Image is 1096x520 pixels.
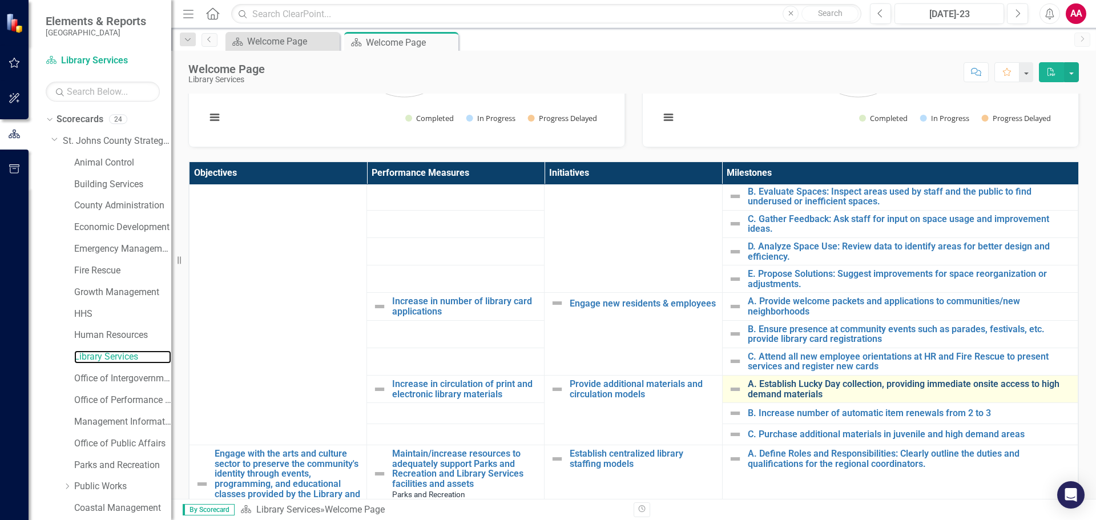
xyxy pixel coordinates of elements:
[722,348,1078,375] td: Double-Click to Edit Right Click for Context Menu
[722,445,1078,503] td: Double-Click to Edit Right Click for Context Menu
[722,238,1078,265] td: Double-Click to Edit Right Click for Context Menu
[392,490,465,499] span: Parks and Recreation
[894,3,1004,24] button: [DATE]-23
[722,320,1078,348] td: Double-Click to Edit Right Click for Context Menu
[722,424,1078,445] td: Double-Click to Edit Right Click for Context Menu
[46,14,146,28] span: Elements & Reports
[550,382,564,396] img: Not Defined
[366,35,456,50] div: Welcome Page
[183,504,235,515] span: By Scorecard
[898,7,1000,21] div: [DATE]-23
[373,300,386,313] img: Not Defined
[728,452,742,466] img: Not Defined
[550,452,564,466] img: Not Defined
[240,503,625,517] div: »
[1057,481,1085,509] div: Open Intercom Messenger
[728,354,742,368] img: Not Defined
[748,379,1072,399] a: A. Establish Lucky Day collection, providing immediate onsite access to high demand materials
[74,502,171,515] a: Coastal Management
[325,504,385,515] div: Welcome Page
[231,4,861,24] input: Search ClearPoint...
[46,82,160,102] input: Search Below...
[466,113,515,123] button: Show In Progress
[722,265,1078,293] td: Double-Click to Edit Right Click for Context Menu
[215,449,361,509] a: Engage with the arts and culture sector to preserve the community's identity through events, prog...
[728,382,742,396] img: Not Defined
[74,416,171,429] a: Management Information Systems
[74,394,171,407] a: Office of Performance & Transparency
[818,9,843,18] span: Search
[195,477,209,491] img: Not Defined
[570,379,716,399] a: Provide additional materials and circulation models
[247,34,337,49] div: Welcome Page
[207,110,223,126] button: View chart menu, Chart
[74,480,171,493] a: Public Works
[545,293,722,376] td: Double-Click to Edit Right Click for Context Menu
[74,156,171,170] a: Animal Control
[256,504,320,515] a: Library Services
[228,34,337,49] a: Welcome Page
[748,296,1072,316] a: A. Provide welcome packets and applications to communities/new neighborhoods
[367,445,545,503] td: Double-Click to Edit Right Click for Context Menu
[74,350,171,364] a: Library Services
[570,299,716,309] a: Engage new residents & employees
[188,75,265,84] div: Library Services
[74,286,171,299] a: Growth Management
[74,243,171,256] a: Emergency Management
[748,241,1072,261] a: D. Analyze Space Use: Review data to identify areas for better design and efficiency.
[46,54,160,67] a: Library Services
[545,376,722,445] td: Double-Click to Edit Right Click for Context Menu
[728,406,742,420] img: Not Defined
[74,459,171,472] a: Parks and Recreation
[405,113,454,123] button: Show Completed
[728,217,742,231] img: Not Defined
[373,467,386,481] img: Not Defined
[722,403,1078,424] td: Double-Click to Edit Right Click for Context Menu
[550,296,564,310] img: Not Defined
[188,63,265,75] div: Welcome Page
[728,190,742,203] img: Not Defined
[748,408,1072,418] a: B. Increase number of automatic item renewals from 2 to 3
[748,269,1072,289] a: E. Propose Solutions: Suggest improvements for space reorganization or adjustments.
[367,293,545,320] td: Double-Click to Edit Right Click for Context Menu
[748,449,1072,469] a: A. Define Roles and Responsibilities: Clearly outline the duties and qualifications for the regio...
[63,135,171,148] a: St. Johns County Strategic Plan
[748,352,1072,372] a: C. Attend all new employee orientations at HR and Fire Rescue to present services and register ne...
[728,272,742,286] img: Not Defined
[57,113,103,126] a: Scorecards
[728,428,742,441] img: Not Defined
[748,214,1072,234] a: C. Gather Feedback: Ask staff for input on space usage and improvement ideas.
[728,300,742,313] img: Not Defined
[74,264,171,277] a: Fire Rescue
[109,115,127,124] div: 24
[373,382,386,396] img: Not Defined
[660,110,676,126] button: View chart menu, Chart
[367,376,545,403] td: Double-Click to Edit Right Click for Context Menu
[74,437,171,450] a: Office of Public Affairs
[722,293,1078,320] td: Double-Click to Edit Right Click for Context Menu
[748,324,1072,344] a: B. Ensure presence at community events such as parades, festivals, etc. provide library card regi...
[74,199,171,212] a: County Administration
[570,449,716,469] a: Establish centralized library staffing models
[74,372,171,385] a: Office of Intergovernmental Affairs
[748,187,1072,207] a: B. Evaluate Spaces: Inspect areas used by staff and the public to find underused or inefficient s...
[392,449,538,489] a: Maintain/increase resources to adequately support Parks and Recreation and Library Services facil...
[74,221,171,234] a: Economic Development
[722,376,1078,403] td: Double-Click to Edit Right Click for Context Menu
[1066,3,1086,24] button: AA
[748,429,1072,440] a: C. Purchase additional materials in juvenile and high demand areas
[74,329,171,342] a: Human Resources
[722,210,1078,237] td: Double-Click to Edit Right Click for Context Menu
[46,28,146,37] small: [GEOGRAPHIC_DATA]
[6,13,26,33] img: ClearPoint Strategy
[528,113,598,123] button: Show Progress Delayed
[728,327,742,341] img: Not Defined
[920,113,969,123] button: Show In Progress
[728,245,742,259] img: Not Defined
[74,308,171,321] a: HHS
[859,113,908,123] button: Show Completed
[722,183,1078,210] td: Double-Click to Edit Right Click for Context Menu
[392,296,538,316] a: Increase in number of library card applications
[801,6,859,22] button: Search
